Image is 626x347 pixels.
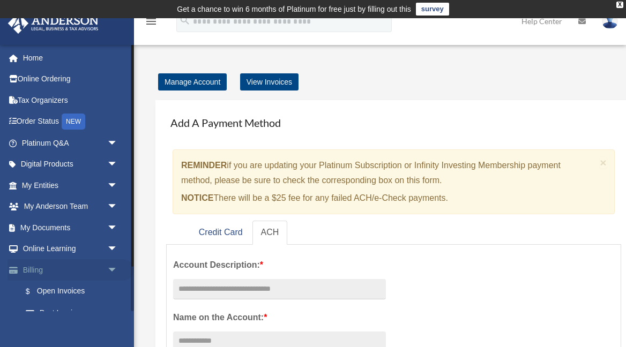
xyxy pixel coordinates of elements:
a: Billingarrow_drop_down [8,259,134,281]
a: Platinum Q&Aarrow_drop_down [8,132,134,154]
img: Anderson Advisors Platinum Portal [5,13,102,34]
span: arrow_drop_down [107,132,129,154]
a: Manage Account [158,73,227,90]
span: arrow_drop_down [107,154,129,176]
div: Get a chance to win 6 months of Platinum for free just by filling out this [177,3,411,16]
h4: Add A Payment Method [166,111,621,134]
span: arrow_drop_down [107,259,129,281]
span: $ [32,285,37,298]
a: My Entitiesarrow_drop_down [8,175,134,196]
a: Order StatusNEW [8,111,134,133]
label: Account Description: [173,258,386,273]
a: ACH [252,221,288,245]
i: search [179,14,191,26]
a: Home [8,47,134,69]
a: Online Ordering [8,69,134,90]
div: if you are updating your Platinum Subscription or Infinity Investing Membership payment method, p... [173,149,615,214]
a: Past Invoices [15,302,134,323]
a: Online Learningarrow_drop_down [8,238,134,260]
a: menu [145,19,158,28]
div: NEW [62,114,85,130]
span: arrow_drop_down [107,196,129,218]
button: Close [600,157,607,168]
a: survey [416,3,449,16]
strong: NOTICE [181,193,213,202]
strong: REMINDER [181,161,227,170]
span: arrow_drop_down [107,217,129,239]
a: Digital Productsarrow_drop_down [8,154,134,175]
span: × [600,156,607,169]
div: close [616,2,623,8]
label: Name on the Account: [173,310,386,325]
p: There will be a $25 fee for any failed ACH/e-Check payments. [181,191,595,206]
a: My Documentsarrow_drop_down [8,217,134,238]
span: arrow_drop_down [107,238,129,260]
a: $Open Invoices [15,281,134,303]
a: View Invoices [240,73,299,90]
a: Tax Organizers [8,89,134,111]
i: menu [145,15,158,28]
img: User Pic [602,13,618,29]
a: Credit Card [190,221,251,245]
a: My Anderson Teamarrow_drop_down [8,196,134,217]
span: arrow_drop_down [107,175,129,197]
